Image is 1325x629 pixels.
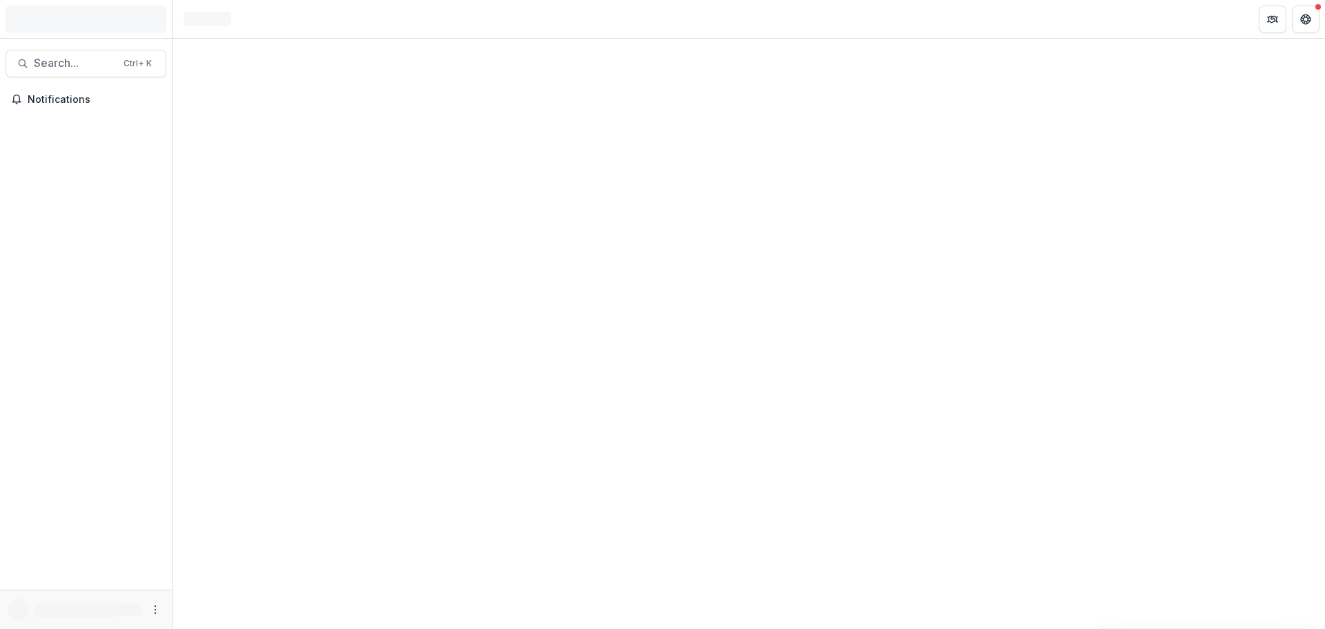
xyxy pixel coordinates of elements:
[1259,6,1286,33] button: Partners
[6,88,166,110] button: Notifications
[28,94,161,106] span: Notifications
[147,601,164,618] button: More
[121,56,155,71] div: Ctrl + K
[178,9,237,29] nav: breadcrumb
[1292,6,1319,33] button: Get Help
[6,50,166,77] button: Search...
[34,57,115,70] span: Search...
